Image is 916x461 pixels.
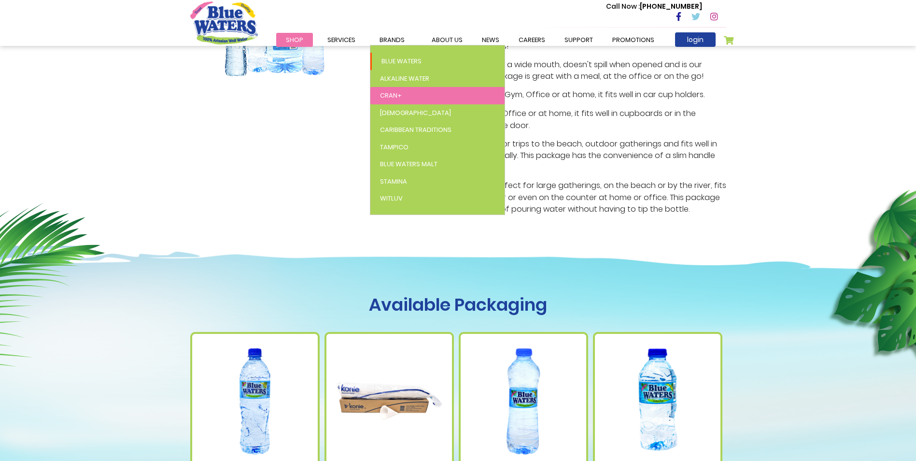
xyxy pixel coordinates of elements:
span: [DEMOGRAPHIC_DATA] [380,108,451,117]
span: Tampico [380,143,409,152]
span: Alkaline Water [380,74,429,83]
a: login [675,32,716,47]
p: [PHONE_NUMBER] [606,1,702,12]
li: 500ml Eco Friendly Bottle has a wide mouth, doesn't spill when opened and is our lightest package... [374,59,726,83]
li: Blue Waters 8 Litre bottle perfect for large gatherings, on the beach or by the river, fits well ... [374,180,726,215]
a: News [472,33,509,47]
span: Blue Waters Malt [380,159,437,169]
span: Caribbean Traditions [380,125,451,134]
span: Call Now : [606,1,640,11]
span: Shop [286,35,303,44]
li: 5 Litre bottle size is perfect for trips to the beach, outdoor gatherings and fits well in most r... [374,138,726,173]
a: store logo [190,1,258,44]
span: Services [327,35,355,44]
li: 1.5 Litre is great for the Gym, Office or at home, it fits well in cupboards or in the refrigerat... [374,108,726,131]
span: Cran+ [380,91,402,100]
span: WitLuv [380,194,403,203]
a: Promotions [603,33,664,47]
span: Brands [380,35,405,44]
a: about us [422,33,472,47]
span: Stamina [380,177,407,186]
a: support [555,33,603,47]
li: 650ml bottle is great for the Gym, Office or at home, it fits well in car cup holders. [374,89,726,101]
span: Blue Waters [381,57,422,66]
h1: Available Packaging [190,294,726,315]
a: careers [509,33,555,47]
